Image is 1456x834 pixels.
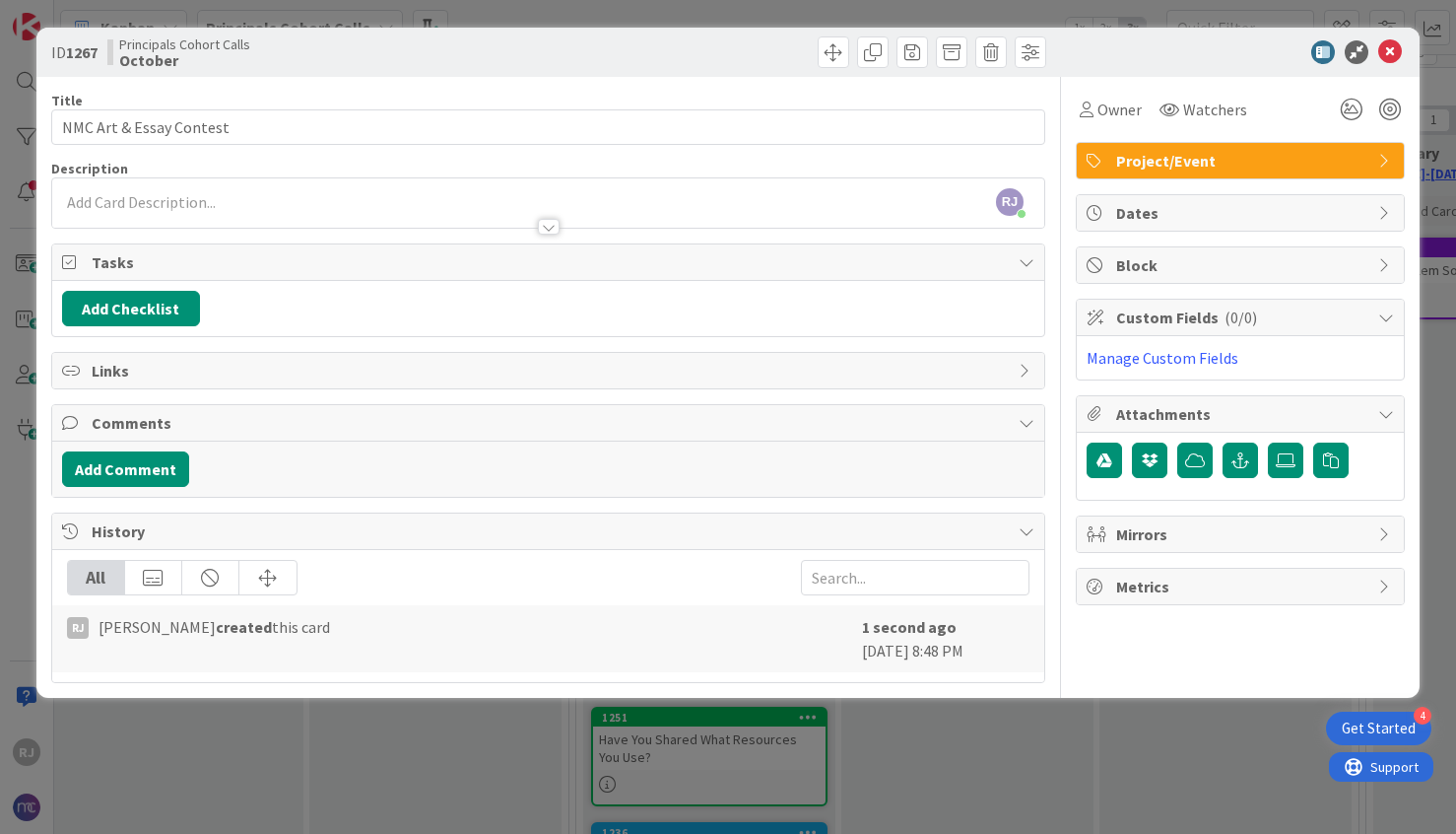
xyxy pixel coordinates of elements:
span: ID [51,40,98,64]
span: Support [41,3,90,27]
span: Metrics [1116,575,1368,598]
div: Open Get Started checklist, remaining modules: 4 [1326,712,1431,745]
input: Search... [801,560,1029,595]
button: Add Comment [62,452,189,487]
div: Get Started [1342,719,1416,738]
span: Mirrors [1116,522,1368,546]
b: October [119,52,250,68]
input: type card name here... [51,109,1045,145]
div: RJ [67,617,89,639]
span: Dates [1116,201,1368,225]
span: [PERSON_NAME] this card [99,615,330,639]
span: Description [51,160,128,177]
button: Add Checklist [62,291,200,326]
span: Principals Cohort Calls [119,36,250,52]
div: 4 [1414,707,1431,725]
span: ( 0/0 ) [1224,308,1257,327]
span: Watchers [1183,98,1247,121]
b: 1 second ago [862,617,957,637]
span: Owner [1097,98,1142,121]
b: 1267 [66,42,98,62]
span: Custom Fields [1116,306,1368,329]
div: [DATE] 8:48 PM [862,615,1029,662]
span: Comments [92,411,1009,435]
span: History [92,520,1009,543]
span: RJ [996,188,1024,216]
a: Manage Custom Fields [1087,348,1238,368]
label: Title [51,92,83,109]
span: Block [1116,253,1368,277]
span: Links [92,359,1009,382]
b: created [216,617,272,637]
div: All [68,561,125,594]
span: Attachments [1116,402,1368,426]
span: Tasks [92,250,1009,274]
span: Project/Event [1116,149,1368,173]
